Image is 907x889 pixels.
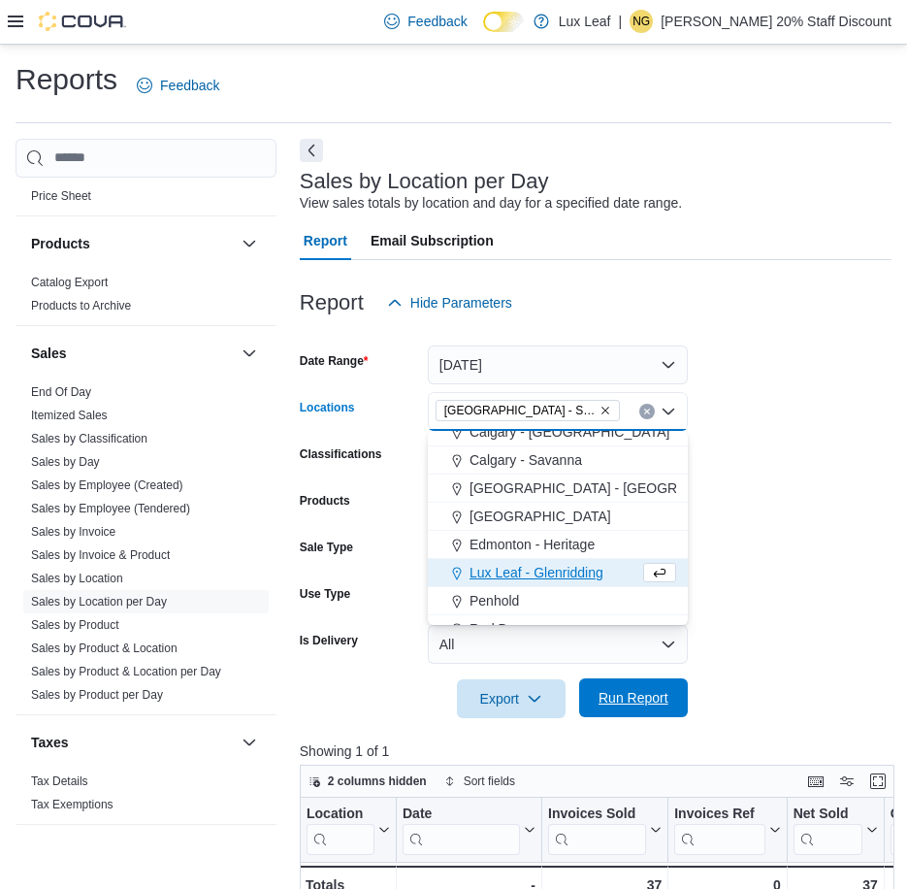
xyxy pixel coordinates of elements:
[599,688,668,708] span: Run Report
[300,586,350,602] label: Use Type
[548,805,646,854] div: Invoices Sold
[31,798,113,811] a: Tax Exemptions
[300,400,355,415] label: Locations
[428,503,688,531] button: [GEOGRAPHIC_DATA]
[300,446,382,462] label: Classifications
[376,2,474,41] a: Feedback
[866,770,890,793] button: Enter fullscreen
[793,805,861,823] div: Net Sold
[31,385,91,399] a: End Of Day
[31,188,91,204] span: Price Sheet
[31,502,190,515] a: Sales by Employee (Tendered)
[31,408,108,423] span: Itemized Sales
[31,774,88,789] span: Tax Details
[632,10,650,33] span: NG
[639,404,655,419] button: Clear input
[31,477,183,493] span: Sales by Employee (Created)
[300,540,353,555] label: Sale Type
[436,400,620,421] span: Edmonton - SouthPark
[238,232,261,255] button: Products
[470,450,582,470] span: Calgary - Savanna
[31,594,167,609] span: Sales by Location per Day
[31,501,190,516] span: Sales by Employee (Tendered)
[307,805,390,854] button: Location
[428,559,688,587] button: Lux Leaf - Glenridding
[661,10,891,33] p: [PERSON_NAME] 20% Staff Discount
[470,422,669,442] span: Calgary - [GEOGRAPHIC_DATA]
[444,401,596,420] span: [GEOGRAPHIC_DATA] - SouthPark
[31,275,108,290] span: Catalog Export
[31,384,91,400] span: End Of Day
[599,405,611,416] button: Remove Edmonton - SouthPark from selection in this group
[483,12,524,32] input: Dark Mode
[238,731,261,754] button: Taxes
[470,478,764,498] span: [GEOGRAPHIC_DATA] - [GEOGRAPHIC_DATA]
[428,587,688,615] button: Penhold
[428,346,688,384] button: [DATE]
[31,234,90,253] h3: Products
[31,432,147,445] a: Sales by Classification
[428,531,688,559] button: Edmonton - Heritage
[16,770,276,824] div: Taxes
[31,409,108,422] a: Itemized Sales
[371,221,494,260] span: Email Subscription
[31,733,69,752] h3: Taxes
[31,733,234,752] button: Taxes
[31,642,178,655] a: Sales by Product & Location
[31,276,108,289] a: Catalog Export
[470,591,519,610] span: Penhold
[674,805,764,854] div: Invoices Ref
[300,193,682,214] div: View sales totals by location and day for a specified date range.
[16,184,276,215] div: Pricing
[31,547,170,563] span: Sales by Invoice & Product
[238,342,261,365] button: Sales
[379,283,520,322] button: Hide Parameters
[307,805,374,823] div: Location
[470,507,611,526] span: [GEOGRAPHIC_DATA]
[31,298,131,313] span: Products to Archive
[31,454,100,470] span: Sales by Day
[31,664,221,679] span: Sales by Product & Location per Day
[328,774,427,789] span: 2 columns hidden
[31,797,113,812] span: Tax Exemptions
[31,665,221,678] a: Sales by Product & Location per Day
[307,805,374,854] div: Location
[674,805,780,854] button: Invoices Ref
[428,334,688,672] div: Choose from the following options
[835,770,858,793] button: Display options
[403,805,520,823] div: Date
[31,687,163,703] span: Sales by Product per Day
[579,678,688,717] button: Run Report
[129,66,227,105] a: Feedback
[300,139,323,162] button: Next
[31,478,183,492] a: Sales by Employee (Created)
[31,548,170,562] a: Sales by Invoice & Product
[31,618,119,632] a: Sales by Product
[31,688,163,702] a: Sales by Product per Day
[16,380,276,714] div: Sales
[160,76,219,95] span: Feedback
[31,525,115,539] a: Sales by Invoice
[403,805,535,854] button: Date
[428,418,688,446] button: Calgary - [GEOGRAPHIC_DATA]
[428,615,688,643] button: Red Deer
[31,344,67,363] h3: Sales
[403,805,520,854] div: Date
[548,805,646,823] div: Invoices Sold
[31,234,234,253] button: Products
[457,679,566,718] button: Export
[661,404,676,419] button: Close list of options
[300,741,900,761] p: Showing 1 of 1
[31,299,131,313] a: Products to Archive
[437,770,523,793] button: Sort fields
[31,641,178,656] span: Sales by Product & Location
[619,10,623,33] p: |
[470,619,528,639] span: Red Deer
[31,524,115,540] span: Sales by Invoice
[483,32,484,33] span: Dark Mode
[674,805,764,823] div: Invoices Ref
[470,563,603,582] span: Lux Leaf - Glenridding
[428,446,688,475] button: Calgary - Savanna
[630,10,653,33] div: Nicole Gorgichuk 20% Staff Discount
[300,493,350,509] label: Products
